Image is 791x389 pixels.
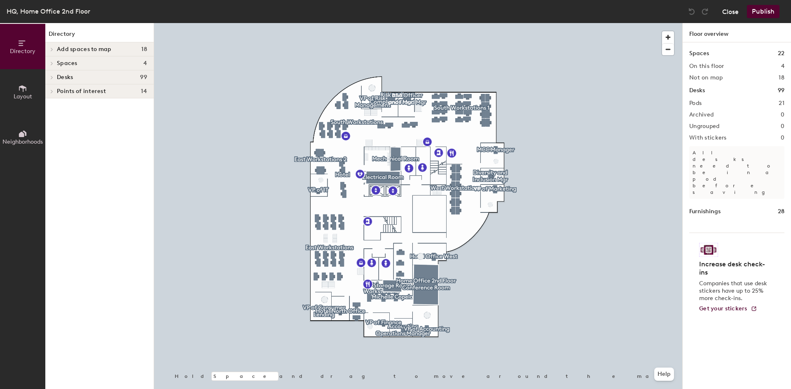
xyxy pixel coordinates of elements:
h2: 4 [781,63,784,70]
button: Help [654,368,674,381]
h1: Spaces [689,49,709,58]
a: Get your stickers [699,305,757,312]
h1: Directory [45,30,154,42]
span: 4 [143,60,147,67]
h2: Not on map [689,75,723,81]
span: Directory [10,48,35,55]
div: HQ, Home Office 2nd Floor [7,6,90,16]
img: Sticker logo [699,243,718,257]
button: Close [722,5,739,18]
h4: Increase desk check-ins [699,260,770,277]
h1: 99 [778,86,784,95]
span: 99 [140,74,147,81]
span: 14 [141,88,147,95]
h2: Archived [689,112,714,118]
h1: 22 [778,49,784,58]
span: 18 [141,46,147,53]
span: Add spaces to map [57,46,112,53]
h1: Furnishings [689,207,721,216]
h2: Pods [689,100,702,107]
h2: 21 [779,100,784,107]
img: Redo [701,7,709,16]
span: Layout [14,93,32,100]
h2: With stickers [689,135,727,141]
h1: Floor overview [683,23,791,42]
span: Get your stickers [699,305,747,312]
button: Publish [747,5,779,18]
h2: 0 [781,123,784,130]
p: Companies that use desk stickers have up to 25% more check-ins. [699,280,770,302]
p: All desks need to be in a pod before saving [689,146,784,199]
h2: 0 [781,112,784,118]
span: Desks [57,74,73,81]
h2: Ungrouped [689,123,720,130]
h2: On this floor [689,63,724,70]
span: Spaces [57,60,77,67]
h1: 28 [778,207,784,216]
img: Undo [688,7,696,16]
span: Points of interest [57,88,106,95]
h1: Desks [689,86,705,95]
h2: 18 [779,75,784,81]
span: Neighborhoods [2,138,43,145]
h2: 0 [781,135,784,141]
